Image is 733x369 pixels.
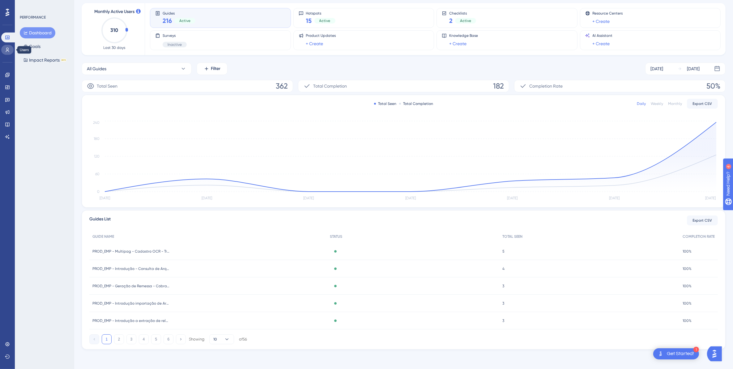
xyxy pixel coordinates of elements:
button: 2 [114,334,124,344]
span: 100% [683,249,692,254]
span: Checklists [449,11,476,15]
button: 3 [126,334,136,344]
tspan: 60 [95,172,100,176]
div: Total Completion [399,101,433,106]
span: 100% [683,284,692,289]
a: + Create [593,18,610,25]
tspan: [DATE] [705,196,716,201]
span: Product Updates [306,33,336,38]
button: Filter [197,63,228,75]
div: 1 [693,347,699,352]
div: BETA [61,59,66,62]
span: 3 [502,301,504,306]
span: 5 [502,249,505,254]
span: Guides List [89,215,111,225]
span: PROD_EMP - Introdução importação de Arquivos - Pagamento [92,301,170,306]
span: Active [179,18,190,23]
div: Showing [189,336,204,342]
span: AI Assistant [593,33,613,38]
button: 5 [151,334,161,344]
a: + Create [306,40,323,47]
span: COMPLETION RATE [683,234,715,239]
span: Total Seen [97,82,117,90]
tspan: [DATE] [507,196,518,201]
span: 216 [163,16,172,25]
button: 4 [139,334,149,344]
span: Export CSV [693,218,712,223]
div: Monthly [668,101,682,106]
div: [DATE] [650,65,663,72]
text: 310 [111,27,118,33]
img: launcher-image-alternative-text [657,350,664,358]
span: 4 [502,266,505,271]
span: 3 [502,284,504,289]
button: Goals [20,41,44,52]
span: 100% [683,301,692,306]
button: All Guides [82,63,192,75]
span: Inactive [168,42,182,47]
div: [DATE] [687,65,700,72]
span: Active [319,18,330,23]
span: Hotspots [306,11,335,15]
tspan: 180 [94,137,100,141]
span: STATUS [330,234,342,239]
a: + Create [449,40,467,47]
span: 100% [683,318,692,323]
button: 1 [102,334,112,344]
a: + Create [593,40,610,47]
span: Completion Rate [529,82,563,90]
span: TOTAL SEEN [502,234,522,239]
button: Impact ReportsBETA [20,54,70,66]
span: PROD_EMP - Introdução a extração de relatórios - Pagamentos [92,318,170,323]
button: Export CSV [687,215,718,225]
span: 50% [706,81,720,91]
div: Get Started! [667,350,694,357]
tspan: [DATE] [405,196,416,201]
span: Need Help? [15,2,39,9]
span: GUIDE NAME [92,234,114,239]
iframe: UserGuiding AI Assistant Launcher [707,345,726,363]
span: Last 30 days [104,45,126,50]
span: Active [460,18,471,23]
span: 100% [683,266,692,271]
span: Resource Centers [593,11,623,16]
tspan: 0 [97,189,100,194]
span: Filter [211,65,221,72]
tspan: 240 [93,120,100,125]
span: 362 [276,81,288,91]
button: 6 [164,334,173,344]
span: Guides [163,11,195,15]
tspan: 120 [94,154,100,158]
span: 15 [306,16,312,25]
tspan: [DATE] [100,196,110,201]
span: PROD_EMP - Multipag - Cadastro OCR - Tributos código de barras [92,249,170,254]
span: All Guides [87,65,106,72]
span: Export CSV [693,101,712,106]
div: Total Seen [374,101,397,106]
button: Export CSV [687,99,718,109]
span: Knowledge Base [449,33,478,38]
button: 10 [209,334,234,344]
span: 10 [213,337,217,342]
span: PROD_EMP - Introdução - Consulta de Arquivos [92,266,170,271]
tspan: [DATE] [303,196,314,201]
span: PROD_EMP - Geração de Remessa - Cobrança [92,284,170,289]
span: 182 [493,81,504,91]
div: Daily [637,101,646,106]
span: 3 [502,318,504,323]
tspan: [DATE] [202,196,212,201]
span: Surveys [163,33,187,38]
div: Open Get Started! checklist, remaining modules: 1 [653,348,699,359]
div: Weekly [651,101,663,106]
tspan: [DATE] [609,196,620,201]
span: Monthly Active Users [94,8,134,15]
div: of 56 [239,336,247,342]
span: Total Completion [313,82,347,90]
div: 4 [43,3,45,8]
div: PERFORMANCE [20,15,46,20]
span: 2 [449,16,453,25]
button: Dashboard [20,27,55,38]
